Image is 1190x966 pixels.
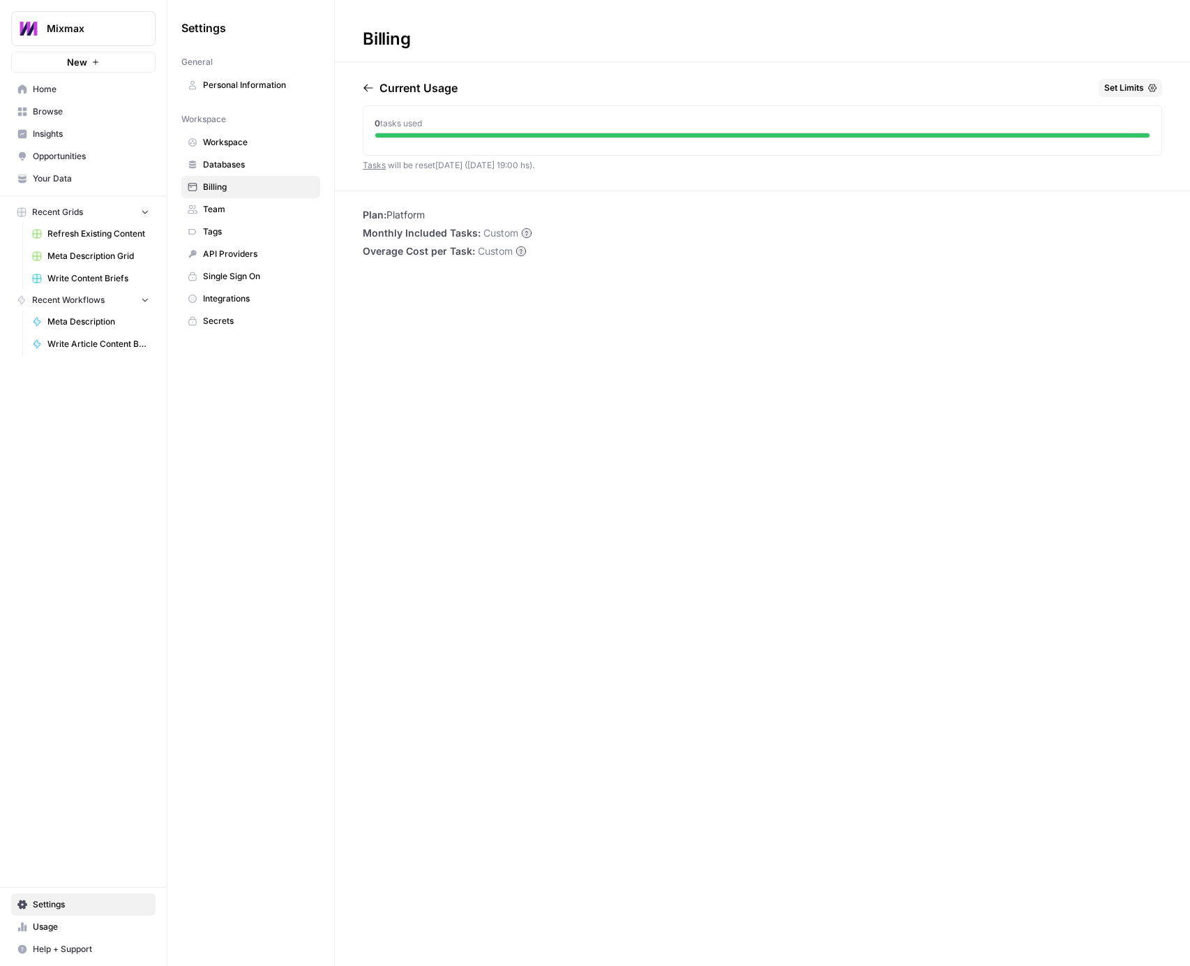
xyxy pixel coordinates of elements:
[181,20,226,36] span: Settings
[203,225,314,238] span: Tags
[47,272,149,285] span: Write Content Briefs
[47,315,149,328] span: Meta Description
[32,206,83,218] span: Recent Grids
[181,56,213,68] span: General
[181,221,320,243] a: Tags
[11,290,156,311] button: Recent Workflows
[335,28,438,50] div: Billing
[203,158,314,171] span: Databases
[203,203,314,216] span: Team
[11,78,156,101] a: Home
[47,338,149,350] span: Write Article Content Brief
[203,248,314,260] span: API Providers
[33,128,149,140] span: Insights
[363,226,481,240] span: Monthly Included Tasks:
[32,294,105,306] span: Recent Workflows
[203,292,314,305] span: Integrations
[11,202,156,223] button: Recent Grids
[375,118,380,128] span: 0
[33,898,149,911] span: Settings
[26,333,156,355] a: Write Article Content Brief
[26,245,156,267] a: Meta Description Grid
[181,131,320,154] a: Workspace
[26,223,156,245] a: Refresh Existing Content
[33,943,149,956] span: Help + Support
[33,172,149,185] span: Your Data
[16,16,41,41] img: Mixmax Logo
[203,270,314,283] span: Single Sign On
[47,22,131,36] span: Mixmax
[11,52,156,73] button: New
[11,168,156,190] a: Your Data
[181,74,320,96] a: Personal Information
[67,55,87,69] span: New
[26,267,156,290] a: Write Content Briefs
[181,154,320,176] a: Databases
[181,113,226,126] span: Workspace
[203,79,314,91] span: Personal Information
[26,311,156,333] a: Meta Description
[363,160,534,170] span: will be reset [DATE] ([DATE] 19:00 hs) .
[11,145,156,168] a: Opportunities
[181,310,320,332] a: Secrets
[203,315,314,327] span: Secrets
[478,244,513,258] span: Custom
[363,209,386,221] span: Plan:
[363,208,532,222] li: Platform
[203,136,314,149] span: Workspace
[1104,82,1144,94] span: Set Limits
[11,916,156,938] a: Usage
[181,198,320,221] a: Team
[203,181,314,193] span: Billing
[33,83,149,96] span: Home
[47,250,149,262] span: Meta Description Grid
[1099,79,1162,97] button: Set Limits
[11,101,156,123] a: Browse
[33,105,149,118] span: Browse
[33,921,149,933] span: Usage
[181,265,320,288] a: Single Sign On
[11,11,156,46] button: Workspace: Mixmax
[181,176,320,198] a: Billing
[379,80,458,96] p: Current Usage
[11,123,156,145] a: Insights
[363,244,475,258] span: Overage Cost per Task:
[380,118,422,128] span: tasks used
[483,226,518,240] span: Custom
[181,243,320,265] a: API Providers
[11,893,156,916] a: Settings
[33,150,149,163] span: Opportunities
[181,288,320,310] a: Integrations
[363,160,386,170] a: Tasks
[11,938,156,960] button: Help + Support
[47,228,149,240] span: Refresh Existing Content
